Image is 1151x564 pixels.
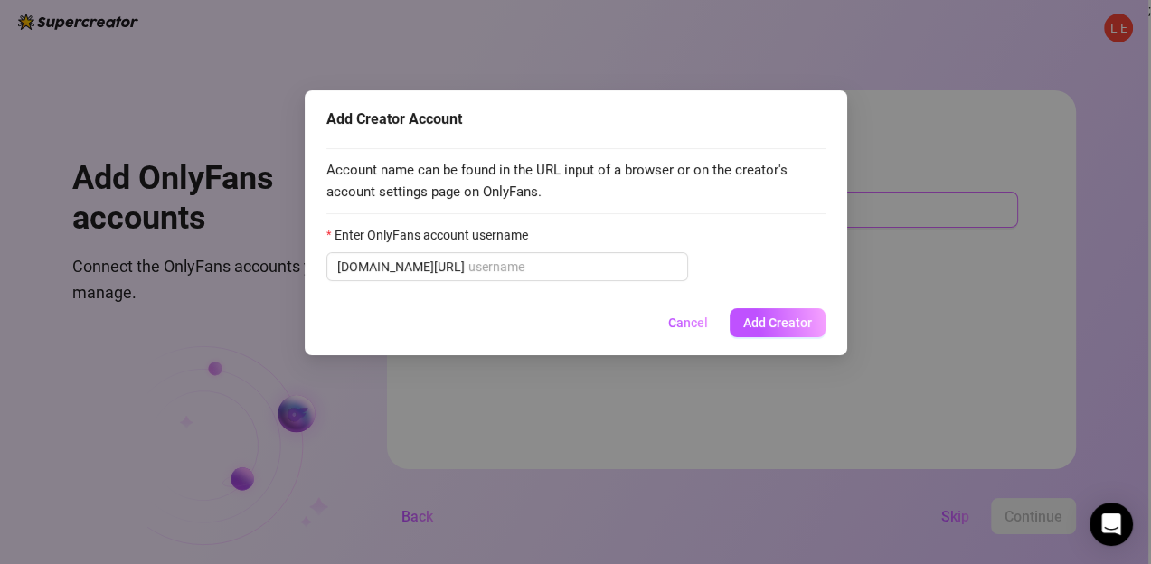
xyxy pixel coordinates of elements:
[730,308,826,337] button: Add Creator
[326,108,826,130] div: Add Creator Account
[468,257,677,277] input: Enter OnlyFans account username
[337,257,465,277] span: [DOMAIN_NAME][URL]
[1090,503,1133,546] div: Open Intercom Messenger
[326,160,826,202] span: Account name can be found in the URL input of a browser or on the creator's account settings page...
[743,315,812,330] span: Add Creator
[668,315,708,330] span: Cancel
[654,308,722,337] button: Cancel
[326,225,540,245] label: Enter OnlyFans account username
